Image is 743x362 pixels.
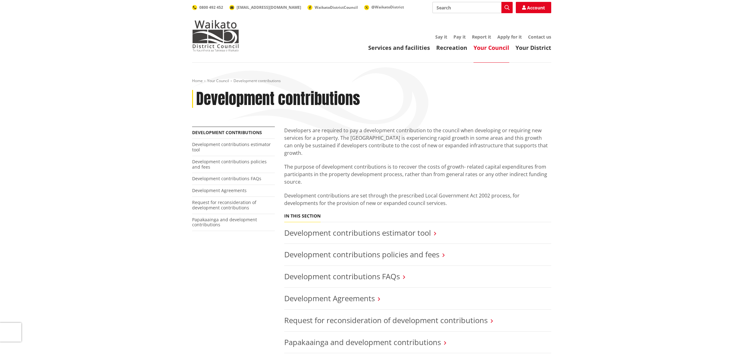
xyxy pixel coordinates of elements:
a: Development contributions estimator tool [192,141,271,153]
a: Apply for it [497,34,522,40]
a: Papakaainga and development contributions [284,337,441,347]
a: Your Council [207,78,229,83]
a: Development contributions [192,129,262,135]
span: WaikatoDistrictCouncil [315,5,358,10]
a: Report it [472,34,491,40]
a: Home [192,78,203,83]
a: Development contributions estimator tool [284,228,431,238]
img: Waikato District Council - Te Kaunihera aa Takiwaa o Waikato [192,20,239,51]
a: Development contributions FAQs [192,176,261,181]
span: 0800 492 452 [199,5,223,10]
a: Development contributions policies and fees [284,249,439,260]
p: Developers are required to pay a development contribution to the council when developing or requi... [284,127,551,157]
a: Your District [515,44,551,51]
a: Contact us [528,34,551,40]
span: Development contributions [233,78,281,83]
a: 0800 492 452 [192,5,223,10]
p: The purpose of development contributions is to recover the costs of growth- related capital expen... [284,163,551,186]
span: [EMAIL_ADDRESS][DOMAIN_NAME] [237,5,301,10]
nav: breadcrumb [192,78,551,84]
a: Your Council [474,44,509,51]
a: @WaikatoDistrict [364,4,404,10]
a: Pay it [453,34,466,40]
a: Development contributions policies and fees [192,159,267,170]
h1: Development contributions [196,90,360,108]
a: Account [516,2,551,13]
h5: In this section [284,213,321,219]
a: Request for reconsideration of development contributions [284,315,488,325]
a: WaikatoDistrictCouncil [307,5,358,10]
a: Recreation [436,44,467,51]
a: Development Agreements [192,187,247,193]
a: Say it [435,34,447,40]
a: Papakaainga and development contributions [192,217,257,228]
a: Services and facilities [368,44,430,51]
span: @WaikatoDistrict [371,4,404,10]
input: Search input [432,2,513,13]
p: Development contributions are set through the prescribed Local Government Act 2002 process, for d... [284,192,551,207]
a: Request for reconsideration of development contributions [192,199,256,211]
a: Development Agreements [284,293,375,303]
a: [EMAIL_ADDRESS][DOMAIN_NAME] [229,5,301,10]
a: Development contributions FAQs [284,271,400,281]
